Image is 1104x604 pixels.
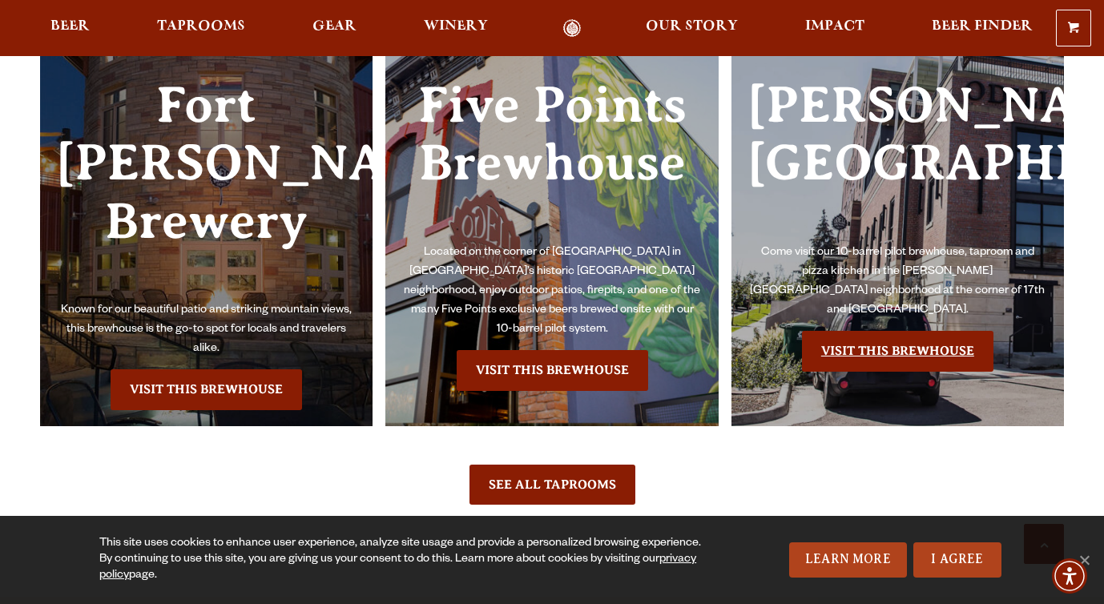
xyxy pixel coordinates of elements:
a: Visit the Fort Collin's Brewery & Taproom [111,369,302,409]
a: Odell Home [542,19,602,38]
a: Learn More [789,542,907,578]
span: Our Story [646,20,738,33]
a: Visit the Five Points Brewhouse [457,350,648,390]
p: Located on the corner of [GEOGRAPHIC_DATA] in [GEOGRAPHIC_DATA]’s historic [GEOGRAPHIC_DATA] neig... [401,244,702,340]
div: This site uses cookies to enhance user experience, analyze site usage and provide a personalized ... [99,536,714,584]
h3: [PERSON_NAME][GEOGRAPHIC_DATA] [747,76,1048,244]
a: See All Taprooms [469,465,635,505]
a: I Agree [913,542,1001,578]
a: Beer [40,19,100,38]
p: Known for our beautiful patio and striking mountain views, this brewhouse is the go-to spot for l... [56,301,357,359]
a: Visit the Sloan’s Lake Brewhouse [802,331,993,371]
a: Gear [302,19,367,38]
a: Impact [795,19,875,38]
p: Come visit our 10-barrel pilot brewhouse, taproom and pizza kitchen in the [PERSON_NAME][GEOGRAPH... [747,244,1048,320]
span: Beer [50,20,90,33]
span: Beer Finder [932,20,1033,33]
h3: Fort [PERSON_NAME] Brewery [56,76,357,301]
a: Taprooms [147,19,256,38]
a: Our Story [635,19,748,38]
span: Impact [805,20,864,33]
span: Taprooms [157,20,245,33]
div: Accessibility Menu [1052,558,1087,594]
h3: Five Points Brewhouse [401,76,702,244]
a: Beer Finder [921,19,1043,38]
span: Gear [312,20,357,33]
span: Winery [424,20,488,33]
a: Winery [413,19,498,38]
